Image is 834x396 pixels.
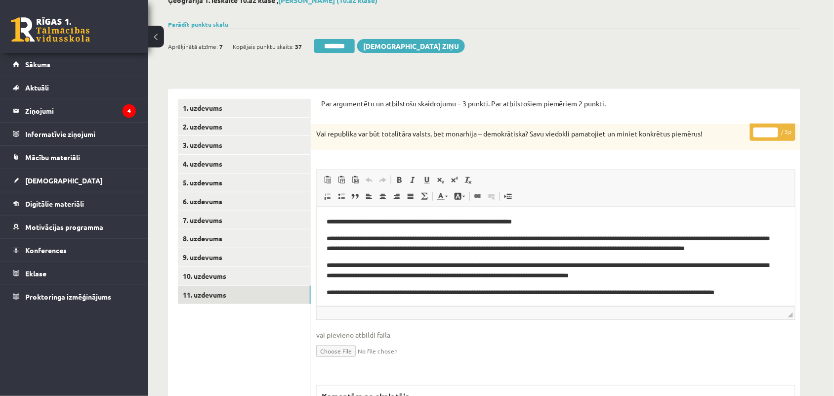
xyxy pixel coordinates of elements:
[25,269,46,278] span: Eklase
[13,123,136,145] a: Informatīvie ziņojumi
[13,192,136,215] a: Digitālie materiāli
[178,99,311,117] a: 1. uzdevums
[13,262,136,285] a: Eklase
[485,190,499,203] a: Atsaistīt
[501,190,515,203] a: Ievietot lapas pārtraukumu drukai
[11,17,90,42] a: Rīgas 1. Tālmācības vidusskola
[390,190,404,203] a: Izlīdzināt pa labi
[362,190,376,203] a: Izlīdzināt pa kreisi
[471,190,485,203] a: Saite (vadīšanas taustiņš+K)
[123,104,136,118] i: 4
[317,207,795,306] iframe: Bagātinātā teksta redaktors, wiswyg-editor-user-answer-47024931070860
[25,199,84,208] span: Digitālie materiāli
[13,285,136,308] a: Proktoringa izmēģinājums
[219,39,223,54] span: 7
[25,292,111,301] span: Proktoringa izmēģinājums
[178,192,311,211] a: 6. uzdevums
[321,99,791,109] p: Par argumentētu un atbilstošu skaidrojumu – 3 punkti. Par atbilstošiem piemēriem 2 punkti.
[417,190,431,203] a: Math
[420,174,434,186] a: Pasvītrojums (vadīšanas taustiņš+U)
[334,174,348,186] a: Ievietot kā vienkāršu tekstu (vadīšanas taustiņš+pārslēgšanas taustiņš+V)
[13,53,136,76] a: Sākums
[25,153,80,162] span: Mācību materiāli
[321,190,334,203] a: Ievietot/noņemt numurētu sarakstu
[178,174,311,192] a: 5. uzdevums
[178,248,311,266] a: 9. uzdevums
[25,60,50,69] span: Sākums
[321,174,334,186] a: Ielīmēt (vadīšanas taustiņš+V)
[178,136,311,154] a: 3. uzdevums
[178,211,311,229] a: 7. uzdevums
[362,174,376,186] a: Atcelt (vadīšanas taustiņš+Z)
[13,99,136,122] a: Ziņojumi4
[13,146,136,169] a: Mācību materiāli
[434,174,448,186] a: Apakšraksts
[316,330,795,340] span: vai pievieno atbildi failā
[750,124,795,141] p: / 5p
[376,174,390,186] a: Atkārtot (vadīšanas taustiņš+Y)
[25,99,136,122] legend: Ziņojumi
[13,216,136,238] a: Motivācijas programma
[25,246,67,255] span: Konferences
[13,76,136,99] a: Aktuāli
[10,10,467,20] body: Bagātinātā teksta redaktors, wiswyg-editor-47024989756800-1757352562-731
[406,174,420,186] a: Slīpraksts (vadīšanas taustiņš+I)
[376,190,390,203] a: Centrēti
[168,39,218,54] span: Aprēķinātā atzīme:
[404,190,417,203] a: Izlīdzināt malas
[168,20,228,28] a: Parādīt punktu skalu
[25,222,103,231] span: Motivācijas programma
[25,123,136,145] legend: Informatīvie ziņojumi
[461,174,475,186] a: Noņemt stilus
[451,190,468,203] a: Fona krāsa
[295,39,302,54] span: 37
[25,83,49,92] span: Aktuāli
[25,176,103,185] span: [DEMOGRAPHIC_DATA]
[13,239,136,262] a: Konferences
[233,39,293,54] span: Kopējais punktu skaits:
[13,169,136,192] a: [DEMOGRAPHIC_DATA]
[178,229,311,248] a: 8. uzdevums
[392,174,406,186] a: Treknraksts (vadīšanas taustiņš+B)
[434,190,451,203] a: Teksta krāsa
[788,312,793,317] span: Mērogot
[334,190,348,203] a: Ievietot/noņemt sarakstu ar aizzīmēm
[348,190,362,203] a: Bloka citāts
[178,286,311,304] a: 11. uzdevums
[178,118,311,136] a: 2. uzdevums
[348,174,362,186] a: Ievietot no Worda
[178,267,311,285] a: 10. uzdevums
[178,155,311,173] a: 4. uzdevums
[448,174,461,186] a: Augšraksts
[357,39,465,53] a: [DEMOGRAPHIC_DATA] ziņu
[316,129,746,139] p: Vai republika var būt totalitāra valsts, bet monarhija – demokrātiska? Savu viedokli pamatojiet u...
